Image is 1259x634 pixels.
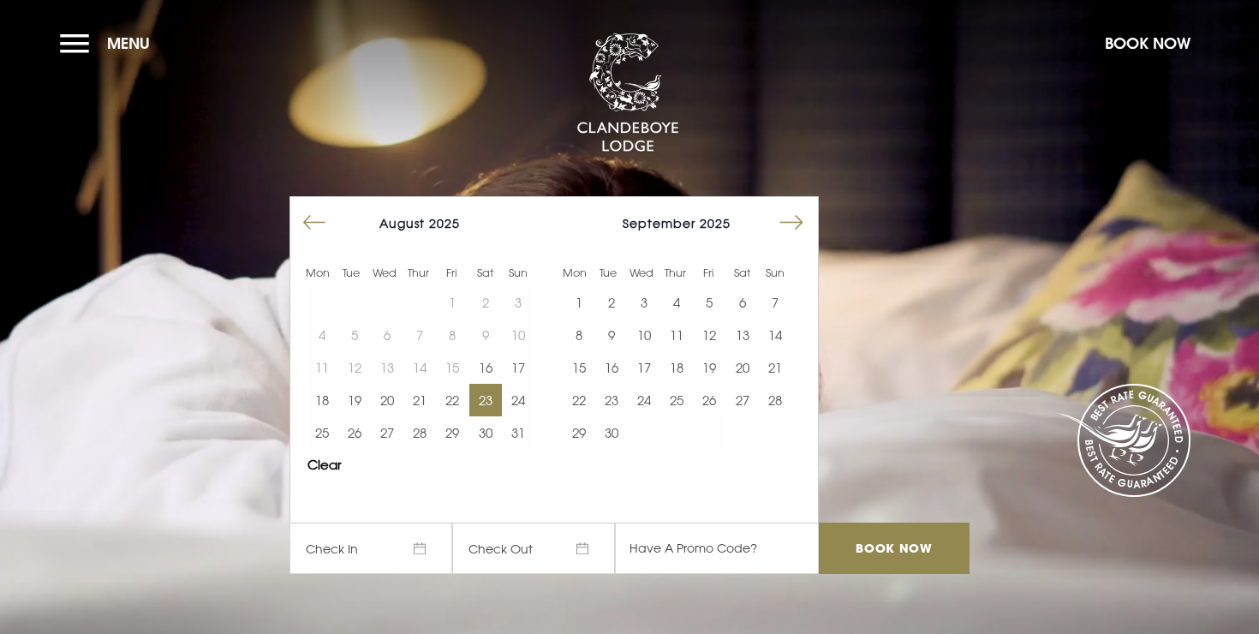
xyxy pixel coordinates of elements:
button: 6 [726,286,759,319]
td: Choose Wednesday, September 24, 2025 as your start date. [628,384,660,416]
td: Choose Sunday, September 14, 2025 as your start date. [759,319,791,351]
td: Choose Monday, September 22, 2025 as your start date. [563,384,595,416]
td: Choose Monday, September 1, 2025 as your start date. [563,286,595,319]
td: Choose Thursday, September 25, 2025 as your start date. [660,384,693,416]
button: 9 [595,319,628,351]
button: 29 [436,416,468,449]
button: 25 [660,384,693,416]
button: 28 [403,416,436,449]
button: 21 [403,384,436,416]
td: Choose Wednesday, August 27, 2025 as your start date. [371,416,403,449]
td: Choose Monday, August 18, 2025 as your start date. [306,384,338,416]
td: Choose Saturday, August 16, 2025 as your start date. [469,351,502,384]
td: Choose Thursday, August 21, 2025 as your start date. [403,384,436,416]
td: Choose Wednesday, September 10, 2025 as your start date. [628,319,660,351]
td: Choose Tuesday, August 19, 2025 as your start date. [338,384,371,416]
button: Move forward to switch to the next month. [775,206,808,239]
button: 30 [469,416,502,449]
button: 19 [338,384,371,416]
td: Choose Monday, September 15, 2025 as your start date. [563,351,595,384]
td: Choose Friday, August 29, 2025 as your start date. [436,416,468,449]
button: 16 [595,351,628,384]
span: August [379,216,425,230]
button: 27 [726,384,759,416]
button: 23 [595,384,628,416]
td: Choose Saturday, September 27, 2025 as your start date. [726,384,759,416]
button: 5 [693,286,725,319]
td: Choose Tuesday, September 30, 2025 as your start date. [595,416,628,449]
button: 26 [693,384,725,416]
td: Choose Tuesday, August 26, 2025 as your start date. [338,416,371,449]
td: Choose Tuesday, September 16, 2025 as your start date. [595,351,628,384]
td: Choose Sunday, August 31, 2025 as your start date. [502,416,534,449]
button: 13 [726,319,759,351]
input: Have A Promo Code? [615,523,819,574]
td: Choose Saturday, August 30, 2025 as your start date. [469,416,502,449]
span: Check In [289,523,452,574]
button: 18 [660,351,693,384]
button: 14 [759,319,791,351]
button: 26 [338,416,371,449]
td: Choose Saturday, September 20, 2025 as your start date. [726,351,759,384]
td: Choose Wednesday, August 20, 2025 as your start date. [371,384,403,416]
button: 29 [563,416,595,449]
td: Choose Tuesday, September 2, 2025 as your start date. [595,286,628,319]
button: 4 [660,286,693,319]
td: Choose Thursday, August 28, 2025 as your start date. [403,416,436,449]
span: September [623,216,695,230]
button: Menu [60,25,158,62]
span: Menu [107,33,150,53]
td: Choose Sunday, August 24, 2025 as your start date. [502,384,534,416]
td: Choose Monday, September 29, 2025 as your start date. [563,416,595,449]
button: 17 [502,351,534,384]
button: 12 [693,319,725,351]
td: Choose Saturday, September 13, 2025 as your start date. [726,319,759,351]
button: 19 [693,351,725,384]
button: 31 [502,416,534,449]
button: 17 [628,351,660,384]
td: Choose Friday, August 22, 2025 as your start date. [436,384,468,416]
button: 2 [595,286,628,319]
button: 24 [502,384,534,416]
img: Clandeboye Lodge [576,33,679,153]
td: Choose Friday, September 12, 2025 as your start date. [693,319,725,351]
td: Choose Thursday, September 11, 2025 as your start date. [660,319,693,351]
button: 8 [563,319,595,351]
td: Choose Friday, September 19, 2025 as your start date. [693,351,725,384]
button: 22 [436,384,468,416]
td: Choose Friday, September 26, 2025 as your start date. [693,384,725,416]
td: Choose Thursday, September 18, 2025 as your start date. [660,351,693,384]
input: Book Now [819,523,970,574]
td: Choose Thursday, September 4, 2025 as your start date. [660,286,693,319]
button: 23 [469,384,502,416]
span: Check Out [452,523,615,574]
span: 2025 [700,216,731,230]
td: Choose Sunday, August 17, 2025 as your start date. [502,351,534,384]
td: Choose Sunday, September 7, 2025 as your start date. [759,286,791,319]
td: Choose Monday, September 8, 2025 as your start date. [563,319,595,351]
td: Choose Sunday, September 21, 2025 as your start date. [759,351,791,384]
button: 3 [628,286,660,319]
button: 7 [759,286,791,319]
button: 27 [371,416,403,449]
button: 21 [759,351,791,384]
button: 24 [628,384,660,416]
button: Book Now [1096,25,1199,62]
td: Choose Friday, September 5, 2025 as your start date. [693,286,725,319]
button: Move backward to switch to the previous month. [298,206,331,239]
button: 18 [306,384,338,416]
td: Choose Saturday, September 6, 2025 as your start date. [726,286,759,319]
td: Choose Wednesday, September 3, 2025 as your start date. [628,286,660,319]
button: 1 [563,286,595,319]
button: 10 [628,319,660,351]
td: Choose Monday, August 25, 2025 as your start date. [306,416,338,449]
button: 16 [469,351,502,384]
td: Choose Sunday, September 28, 2025 as your start date. [759,384,791,416]
td: Choose Wednesday, September 17, 2025 as your start date. [628,351,660,384]
button: 25 [306,416,338,449]
button: 15 [563,351,595,384]
button: 28 [759,384,791,416]
button: 11 [660,319,693,351]
button: 20 [726,351,759,384]
td: Choose Saturday, August 23, 2025 as your start date. [469,384,502,416]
